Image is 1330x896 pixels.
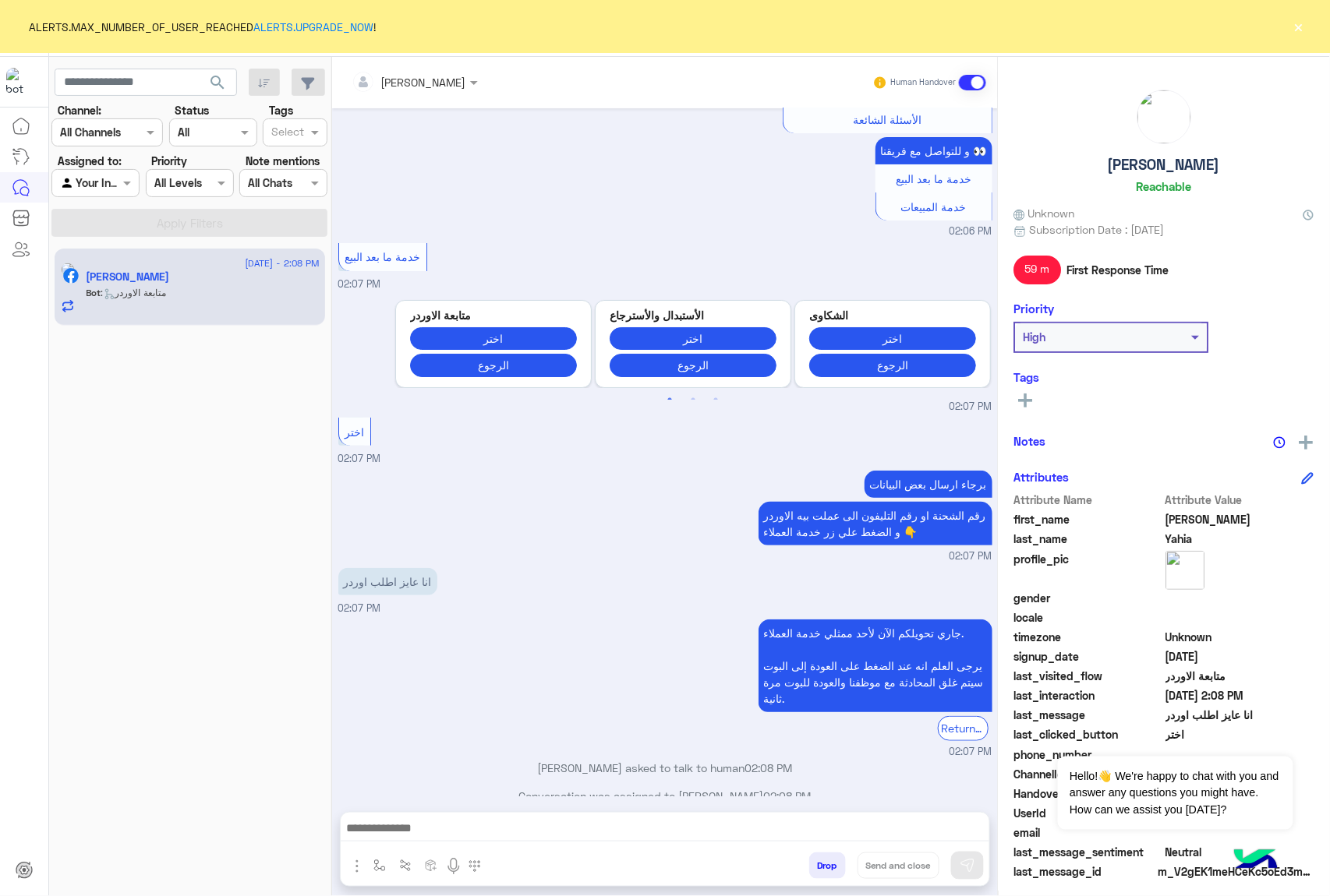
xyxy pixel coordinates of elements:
span: last_name [1014,531,1163,547]
span: m_V2gEK1meHCeKc5oEd3mxU-SuwsdquDY0iTjvV4RgvP6nsM0LQDaEV7wlx89GJH3NZv3NW1ZNxtH-HOewnsRlkg [1158,863,1314,880]
span: 02:07 PM [950,549,992,564]
span: null [1166,609,1315,626]
span: خدمة ما بعد البيع [896,172,971,185]
img: picture [61,263,75,277]
a: ALERTS.UPGRADE_NOW [254,20,374,34]
img: Facebook [63,268,79,284]
span: HandoverOn [1014,785,1163,802]
span: Subscription Date : [DATE] [1030,221,1165,238]
span: متابعة الاوردر [1166,668,1315,684]
h6: Notes [1014,434,1046,448]
span: Unknown [1166,629,1315,645]
span: locale [1014,609,1163,626]
label: Tags [269,102,293,118]
img: send message [960,858,975,873]
div: Select [269,123,304,143]
button: الرجوع [809,354,976,376]
button: 2 of 2 [685,392,701,407]
span: [DATE] - 2:08 PM [245,256,319,270]
span: 02:08 PM [764,789,812,803]
button: الرجوع [410,354,577,376]
button: × [1291,19,1307,34]
span: timezone [1014,629,1163,645]
small: Human Handover [890,76,956,89]
span: ChannelId [1014,766,1163,782]
span: Yahia [1166,531,1315,547]
span: 2025-08-14T11:08:00.429Z [1166,687,1315,704]
span: last_clicked_button [1014,726,1163,743]
h6: Tags [1014,370,1314,384]
h6: Attributes [1014,470,1070,484]
button: Drop [809,852,846,879]
button: create order [419,852,444,878]
span: last_message_id [1014,863,1155,880]
label: Assigned to: [58,153,122,169]
img: 713415422032625 [6,68,34,96]
span: profile_pic [1014,551,1163,587]
label: Channel: [58,102,101,118]
button: اختر [809,327,976,350]
span: انا عايز اطلب اوردر [1166,707,1315,723]
p: 14/8/2025, 2:07 PM [759,619,992,712]
span: 02:06 PM [950,224,992,239]
span: Bot [87,287,101,298]
img: hulul-logo.png [1229,834,1283,888]
span: last_message_sentiment [1014,844,1163,860]
img: send voice note [444,857,463,876]
span: Attribute Name [1014,492,1163,508]
h5: [PERSON_NAME] [1109,156,1221,174]
span: Unknown [1014,205,1075,221]
img: notes [1274,436,1286,449]
label: Note mentions [246,153,320,169]
span: gender [1014,590,1163,606]
p: متابعة الاوردر [410,307,577,323]
label: Status [175,102,209,118]
span: 59 m [1014,256,1062,284]
p: 14/8/2025, 2:06 PM [875,137,992,164]
button: الرجوع [610,354,776,376]
p: الشكاوى [809,307,976,323]
button: Trigger scenario [393,852,419,878]
p: 14/8/2025, 2:07 PM [865,471,992,498]
img: send attachment [348,857,366,876]
h6: Reachable [1137,179,1192,193]
p: الأستبدال والأسترجاع [610,307,776,323]
span: signup_date [1014,648,1163,665]
span: Hello!👋 We're happy to chat with you and answer any questions you might have. How can we assist y... [1058,757,1293,830]
span: last_interaction [1014,687,1163,704]
span: null [1166,824,1315,841]
p: Conversation was assigned to [PERSON_NAME] [338,788,992,804]
span: last_message [1014,707,1163,723]
span: phone_number [1014,746,1163,763]
button: اختر [410,327,577,350]
span: first_name [1014,511,1163,527]
label: Priority [151,153,187,169]
span: خدمة المبيعات [901,200,967,213]
img: picture [1166,551,1205,590]
span: خدمة ما بعد البيع [345,250,420,263]
button: select flow [367,852,393,878]
span: 02:07 PM [338,453,381,464]
span: 2024-10-03T00:21:47.801Z [1166,648,1315,665]
span: UserId [1014,805,1163,821]
img: make a call [469,860,481,873]
span: last_visited_flow [1014,668,1163,684]
img: add [1300,436,1314,450]
button: Apply Filters [51,209,327,237]
span: Ahmed [1166,511,1315,527]
img: select flow [373,859,386,872]
button: search [199,69,237,102]
span: 02:07 PM [338,278,381,290]
span: First Response Time [1067,262,1169,278]
span: 02:07 PM [950,745,992,760]
span: search [208,73,227,92]
p: 14/8/2025, 2:07 PM [759,502,992,545]
div: Return to Bot [938,716,989,740]
button: Send and close [858,852,939,879]
span: 0 [1166,844,1315,860]
span: : متابعة الاوردر [101,287,167,298]
button: 3 of 2 [709,392,724,407]
span: اختر [345,425,364,439]
span: 02:08 PM [745,761,793,774]
span: 02:07 PM [338,602,381,614]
